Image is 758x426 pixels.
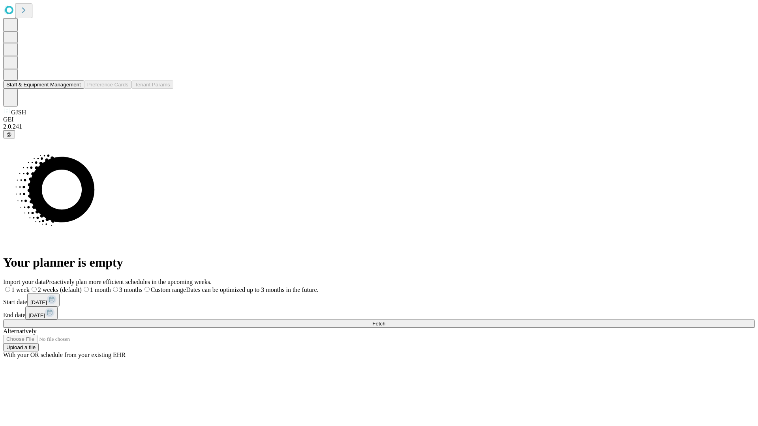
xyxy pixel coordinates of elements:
button: Staff & Equipment Management [3,80,84,89]
span: Import your data [3,278,46,285]
button: [DATE] [27,293,60,306]
button: [DATE] [25,306,58,319]
span: Fetch [372,321,385,327]
span: Custom range [151,286,186,293]
span: With your OR schedule from your existing EHR [3,351,126,358]
span: GJSH [11,109,26,116]
span: [DATE] [30,299,47,305]
h1: Your planner is empty [3,255,755,270]
span: 1 week [11,286,30,293]
span: 2 weeks (default) [38,286,82,293]
button: @ [3,130,15,138]
span: Proactively plan more efficient schedules in the upcoming weeks. [46,278,212,285]
span: Dates can be optimized up to 3 months in the future. [186,286,318,293]
div: 2.0.241 [3,123,755,130]
span: 3 months [119,286,143,293]
input: Custom rangeDates can be optimized up to 3 months in the future. [144,287,150,292]
input: 3 months [113,287,118,292]
span: @ [6,131,12,137]
button: Preference Cards [84,80,131,89]
input: 1 month [84,287,89,292]
button: Tenant Params [131,80,173,89]
input: 2 weeks (default) [32,287,37,292]
button: Fetch [3,319,755,328]
div: End date [3,306,755,319]
div: GEI [3,116,755,123]
span: [DATE] [28,312,45,318]
span: 1 month [90,286,111,293]
span: Alternatively [3,328,36,334]
button: Upload a file [3,343,39,351]
div: Start date [3,293,755,306]
input: 1 week [5,287,10,292]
